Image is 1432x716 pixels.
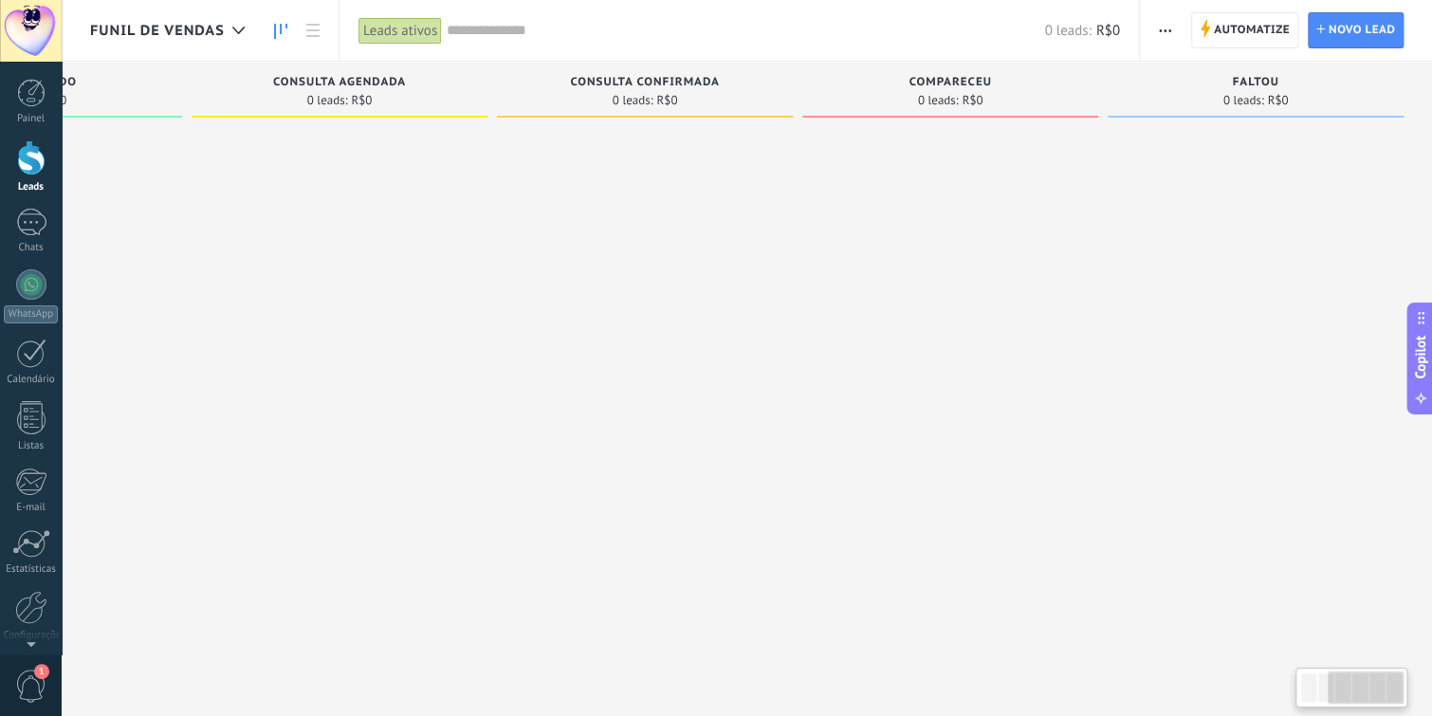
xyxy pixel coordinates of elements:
span: Funil de vendas [90,22,225,40]
span: 0 leads: [613,95,653,106]
span: R$0 [656,95,677,106]
span: R$0 [962,95,982,106]
span: 0 leads: [1223,95,1264,106]
span: 0 leads: [918,95,959,106]
span: Consulta confirmada [570,76,719,89]
span: faltou [1232,76,1278,89]
span: R$0 [1096,22,1120,40]
div: Consulta confirmada [506,76,783,92]
div: E-mail [4,502,59,514]
span: R$0 [1267,95,1288,106]
button: Mais [1151,12,1179,48]
span: R$0 [351,95,372,106]
div: WhatsApp [4,305,58,323]
a: Lista [297,12,329,49]
div: faltou [1117,76,1394,92]
div: Chats [4,242,59,254]
span: Copilot [1411,335,1430,378]
div: Estatísticas [4,563,59,576]
span: Automatize [1214,13,1290,47]
div: consulta agendada [201,76,478,92]
div: Painel [4,113,59,125]
span: 0 leads: [1044,22,1091,40]
span: Compareceu [909,76,991,89]
div: Compareceu [812,76,1089,92]
div: Calendário [4,374,59,386]
a: Automatize [1191,12,1298,48]
a: Leads [265,12,297,49]
div: Leads [4,181,59,193]
div: Listas [4,440,59,452]
span: consulta agendada [273,76,406,89]
span: 0 leads: [307,95,348,106]
span: Novo lead [1329,13,1395,47]
span: 1 [34,664,49,679]
div: Leads ativos [358,17,442,45]
a: Novo lead [1308,12,1404,48]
